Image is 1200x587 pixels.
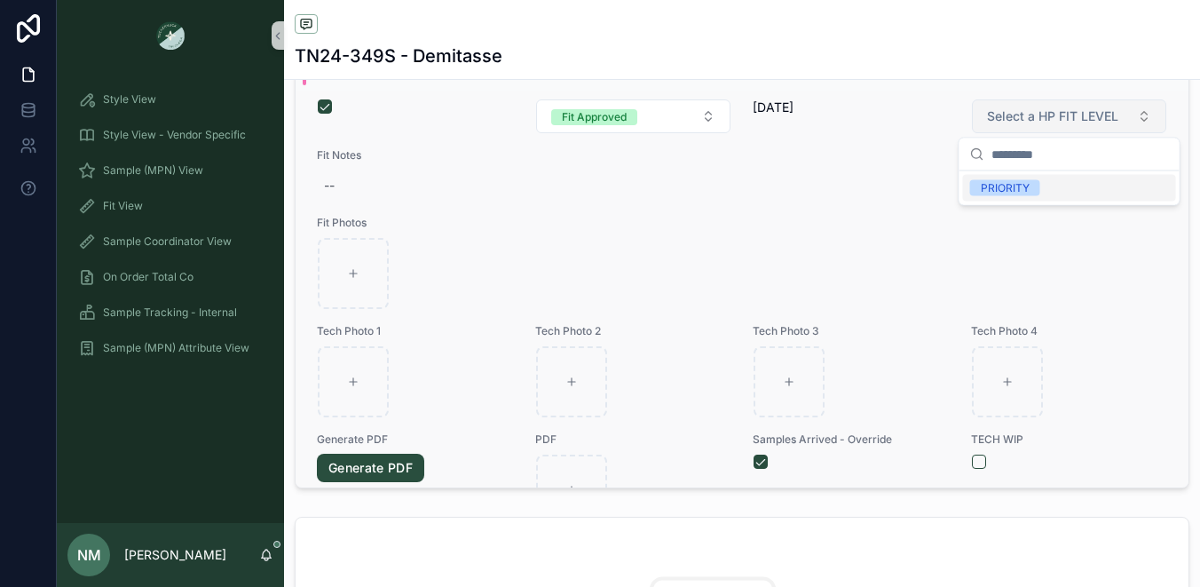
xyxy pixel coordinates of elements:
[324,177,335,194] div: --
[317,148,1167,163] span: Fit Notes
[103,270,193,284] span: On Order Total Co
[77,544,101,566] span: NM
[753,99,950,116] span: [DATE]
[971,324,1168,338] span: Tech Photo 4
[67,119,273,151] a: Style View - Vendor Specific
[753,432,950,447] span: Samples Arrived - Override
[536,99,731,133] button: Select Button
[67,155,273,186] a: Sample (MPN) View
[295,44,502,68] h1: TN24-349S - Demitasse
[67,261,273,293] a: On Order Total Co
[981,180,1030,196] div: PRIORITY
[971,432,1168,447] span: TECH WIP
[959,171,1180,205] div: Suggestions
[103,163,203,178] span: Sample (MPN) View
[753,324,950,338] span: Tech Photo 3
[103,341,249,355] span: Sample (MPN) Attribute View
[156,21,185,50] img: App logo
[103,92,156,107] span: Style View
[535,432,732,447] span: PDF
[67,332,273,364] a: Sample (MPN) Attribute View
[987,107,1118,125] span: Select a HP FIT LEVEL
[103,128,246,142] span: Style View - Vendor Specific
[317,216,1167,230] span: Fit Photos
[562,109,627,125] div: Fit Approved
[124,546,226,564] p: [PERSON_NAME]
[67,190,273,222] a: Fit View
[317,432,514,447] span: Generate PDF
[103,199,143,213] span: Fit View
[317,454,424,482] a: Generate PDF
[317,324,514,338] span: Tech Photo 1
[103,234,232,249] span: Sample Coordinator View
[67,226,273,258] a: Sample Coordinator View
[103,305,237,320] span: Sample Tracking - Internal
[67,297,273,329] a: Sample Tracking - Internal
[535,324,732,338] span: Tech Photo 2
[972,99,1167,133] button: Select Button
[67,83,273,115] a: Style View
[57,71,284,387] div: scrollable content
